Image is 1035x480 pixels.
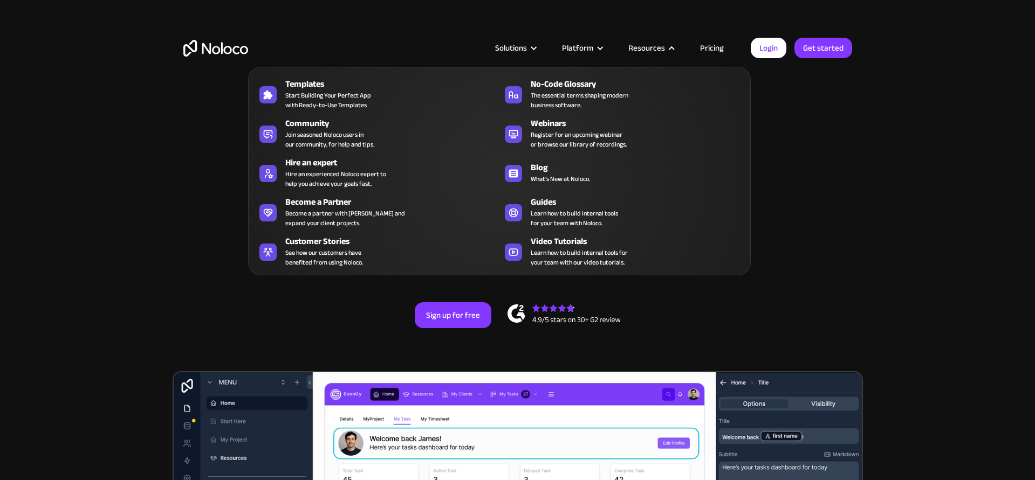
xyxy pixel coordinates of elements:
[285,196,504,208] div: Become a Partner
[495,41,527,55] div: Solutions
[531,208,618,228] span: Learn how to build internal tools for your team with Noloco.
[254,233,499,269] a: Customer StoriesSee how our customers havebenefited from using Noloco.
[751,38,786,58] a: Login
[531,196,750,208] div: Guides
[531,130,627,149] span: Register for an upcoming webinar or browse our library of recordings.
[183,133,852,219] h2: Business Apps for Teams
[687,41,737,55] a: Pricing
[499,233,745,269] a: Video TutorialsLearn how to build internal tools foryour team with our video tutorials.
[415,302,491,328] a: Sign up for free
[615,41,687,55] div: Resources
[499,193,745,230] a: GuidesLearn how to build internal toolsfor your team with Noloco.
[183,40,248,57] a: home
[285,117,504,130] div: Community
[254,193,499,230] a: Become a PartnerBecome a partner with [PERSON_NAME] andexpand your client projects.
[254,75,499,112] a: TemplatesStart Building Your Perfect Appwith Ready-to-Use Templates
[285,248,363,267] span: See how our customers have benefited from using Noloco.
[531,161,750,174] div: Blog
[499,115,745,151] a: WebinarsRegister for an upcoming webinaror browse our library of recordings.
[285,235,504,248] div: Customer Stories
[531,248,628,267] span: Learn how to build internal tools for your team with our video tutorials.
[254,154,499,191] a: Hire an expertHire an experienced Noloco expert tohelp you achieve your goals fast.
[285,130,374,149] span: Join seasoned Noloco users in our community, for help and tips.
[482,41,549,55] div: Solutions
[531,78,750,91] div: No-Code Glossary
[285,78,504,91] div: Templates
[254,115,499,151] a: CommunityJoin seasoned Noloco users inour community, for help and tips.
[794,38,852,58] a: Get started
[531,235,750,248] div: Video Tutorials
[531,91,628,110] span: The essential terms shaping modern business software.
[628,41,665,55] div: Resources
[285,91,371,110] span: Start Building Your Perfect App with Ready-to-Use Templates
[531,117,750,130] div: Webinars
[285,169,386,189] div: Hire an experienced Noloco expert to help you achieve your goals fast.
[499,154,745,191] a: BlogWhat's New at Noloco.
[531,174,590,184] span: What's New at Noloco.
[248,52,751,275] nav: Resources
[183,113,852,122] h1: Custom No-Code Business Apps Platform
[285,156,504,169] div: Hire an expert
[499,75,745,112] a: No-Code GlossaryThe essential terms shaping modernbusiness software.
[562,41,593,55] div: Platform
[285,208,405,228] div: Become a partner with [PERSON_NAME] and expand your client projects.
[549,41,615,55] div: Platform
